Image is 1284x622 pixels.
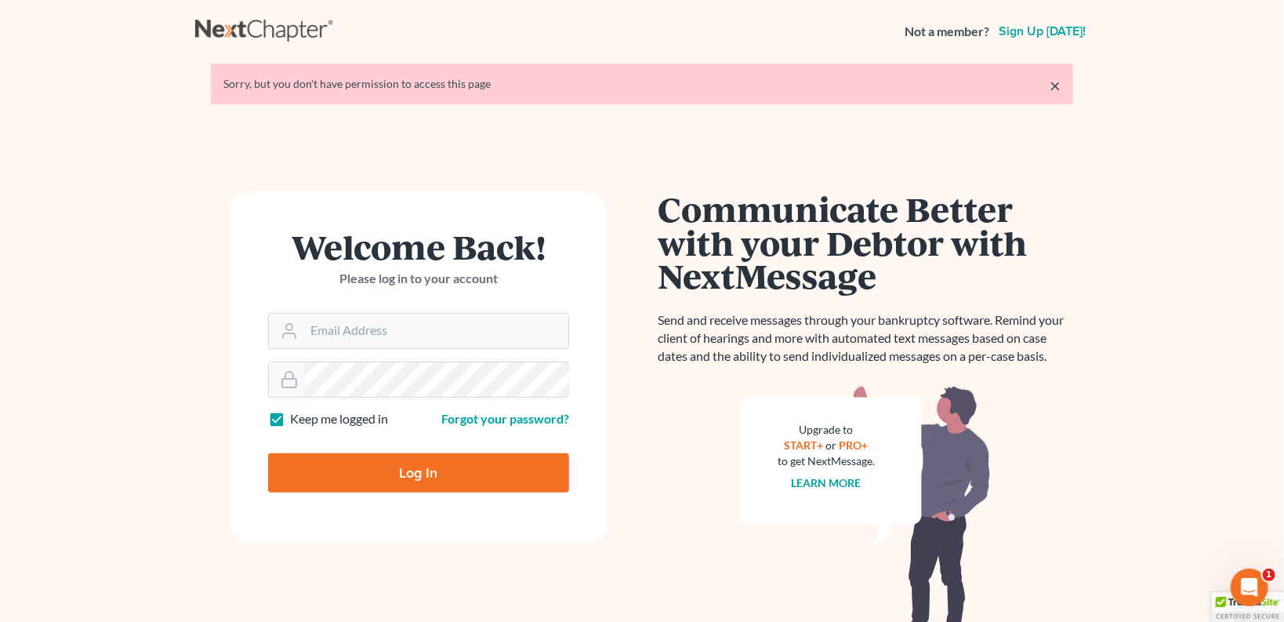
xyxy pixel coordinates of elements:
[905,23,989,41] strong: Not a member?
[658,311,1073,366] p: Send and receive messages through your bankruptcy software. Remind your client of hearings and mo...
[268,453,569,493] input: Log In
[792,476,861,489] a: Learn more
[441,411,569,426] a: Forgot your password?
[304,314,568,348] input: Email Address
[996,25,1089,38] a: Sign up [DATE]!
[785,438,824,452] a: START+
[223,76,1061,92] div: Sorry, but you don't have permission to access this page
[1263,569,1275,581] span: 1
[1212,592,1284,622] div: TrustedSite Certified
[840,438,869,452] a: PRO+
[1050,76,1061,95] a: ×
[658,192,1073,293] h1: Communicate Better with your Debtor with NextMessage
[778,422,875,438] div: Upgrade to
[1231,569,1268,606] iframe: Intercom live chat
[290,410,388,428] label: Keep me logged in
[268,230,569,264] h1: Welcome Back!
[826,438,837,452] span: or
[778,453,875,469] div: to get NextMessage.
[268,270,569,288] p: Please log in to your account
